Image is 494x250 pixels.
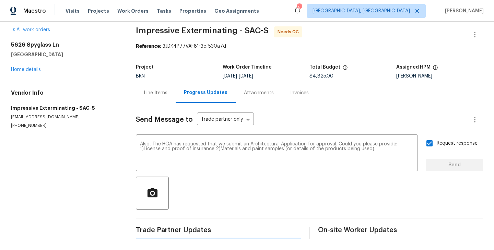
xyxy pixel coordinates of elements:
[278,28,302,35] span: Needs QC
[11,27,50,32] a: All work orders
[136,65,154,70] h5: Project
[144,90,167,96] div: Line Items
[140,142,414,166] textarea: Also, The HOA has requested that we submit an Architectural Application for approval. Could you p...
[11,114,119,120] p: [EMAIL_ADDRESS][DOMAIN_NAME]
[223,74,237,79] span: [DATE]
[313,8,410,14] span: [GEOGRAPHIC_DATA], [GEOGRAPHIC_DATA]
[11,67,41,72] a: Home details
[309,74,333,79] span: $4,825.00
[223,74,253,79] span: -
[244,90,274,96] div: Attachments
[136,74,145,79] span: BRN
[396,74,483,79] div: [PERSON_NAME]
[342,65,348,74] span: The total cost of line items that have been proposed by Opendoor. This sum includes line items th...
[197,114,254,126] div: Trade partner only
[11,105,119,111] h5: Impressive Exterminating - SAC-S
[66,8,80,14] span: Visits
[433,65,438,74] span: The hpm assigned to this work order.
[214,8,259,14] span: Geo Assignments
[184,89,227,96] div: Progress Updates
[157,9,171,13] span: Tasks
[318,227,483,234] span: On-site Worker Updates
[290,90,309,96] div: Invoices
[297,4,302,11] div: 5
[396,65,431,70] h5: Assigned HPM
[11,51,119,58] h5: [GEOGRAPHIC_DATA]
[136,26,269,35] span: Impressive Exterminating - SAC-S
[88,8,109,14] span: Projects
[11,41,119,48] h2: 5626 Spyglass Ln
[437,140,478,147] span: Request response
[136,116,193,123] span: Send Message to
[442,8,484,14] span: [PERSON_NAME]
[136,227,301,234] span: Trade Partner Updates
[136,44,161,49] b: Reference:
[11,123,119,129] p: [PHONE_NUMBER]
[11,90,119,96] h4: Vendor Info
[179,8,206,14] span: Properties
[223,65,272,70] h5: Work Order Timeline
[309,65,340,70] h5: Total Budget
[117,8,149,14] span: Work Orders
[23,8,46,14] span: Maestro
[136,43,483,50] div: 3JDK4P77VAF81-3cf530a7d
[239,74,253,79] span: [DATE]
